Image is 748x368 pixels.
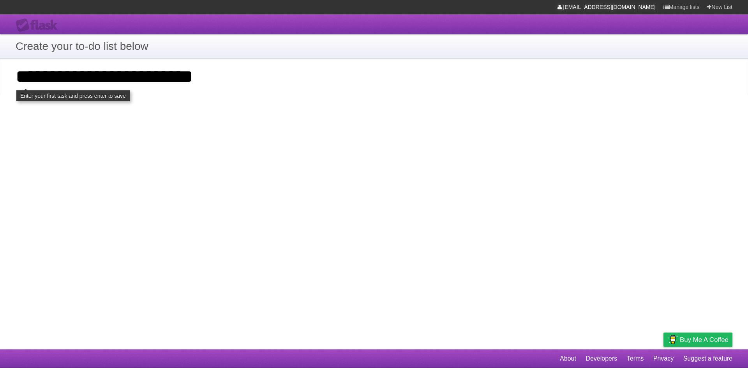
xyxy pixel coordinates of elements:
span: Buy me a coffee [680,333,729,347]
a: About [560,351,576,366]
a: Buy me a coffee [663,333,732,347]
a: Privacy [653,351,674,366]
a: Developers [586,351,617,366]
a: Terms [627,351,644,366]
img: Buy me a coffee [667,333,678,346]
a: Suggest a feature [683,351,732,366]
h1: Create your to-do list below [16,38,732,55]
div: Flask [16,18,62,32]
